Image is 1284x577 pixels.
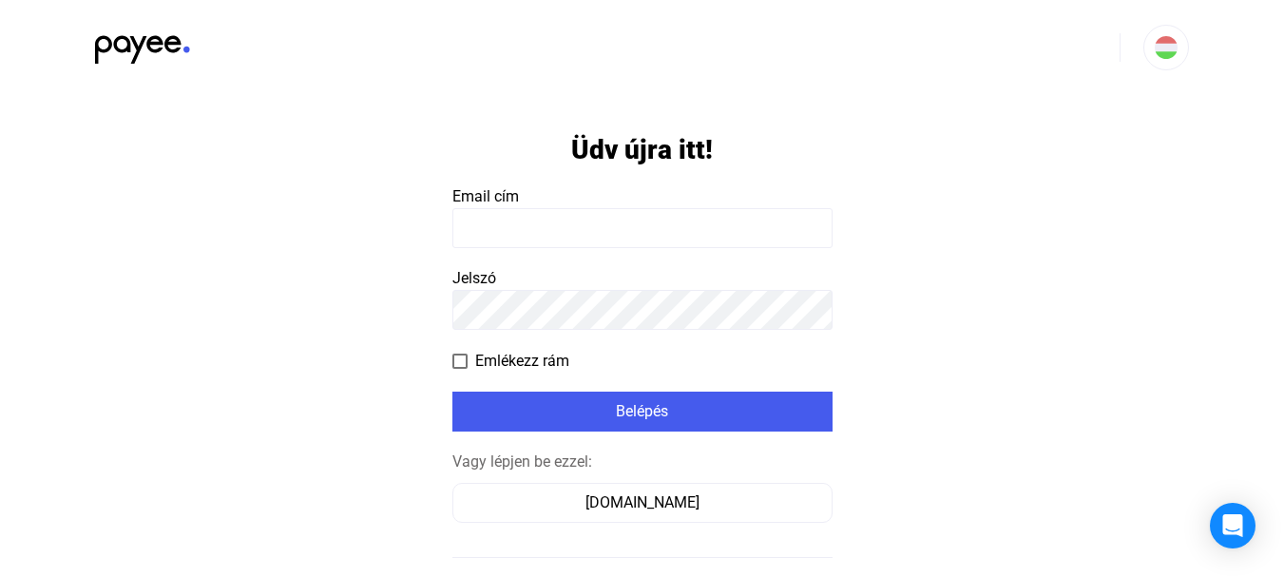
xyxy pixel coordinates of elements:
img: HU [1155,36,1178,59]
button: HU [1143,25,1189,70]
a: [DOMAIN_NAME] [452,493,833,511]
h1: Üdv újra itt! [571,133,713,166]
img: black-payee-blue-dot.svg [95,25,190,64]
div: [DOMAIN_NAME] [459,491,826,514]
span: Emlékezz rám [475,350,569,373]
div: Vagy lépjen be ezzel: [452,451,833,473]
button: Belépés [452,392,833,432]
div: Open Intercom Messenger [1210,503,1255,548]
span: Email cím [452,187,519,205]
span: Jelszó [452,269,496,287]
button: [DOMAIN_NAME] [452,483,833,523]
div: Belépés [458,400,827,423]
